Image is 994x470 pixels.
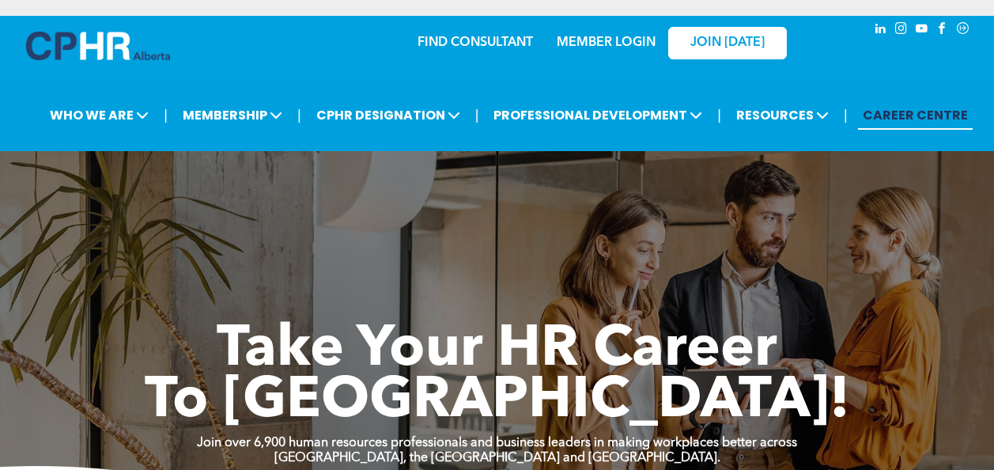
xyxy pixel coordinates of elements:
span: CPHR DESIGNATION [312,100,465,130]
li: | [164,99,168,131]
img: A blue and white logo for cp alberta [26,32,170,60]
span: MEMBERSHIP [178,100,287,130]
li: | [475,99,479,131]
li: | [717,99,721,131]
span: PROFESSIONAL DEVELOPMENT [489,100,707,130]
a: MEMBER LOGIN [557,36,656,49]
a: JOIN [DATE] [668,27,787,59]
a: youtube [913,20,931,41]
a: facebook [934,20,951,41]
a: Social network [954,20,972,41]
a: instagram [893,20,910,41]
span: Take Your HR Career [217,322,777,379]
strong: Join over 6,900 human resources professionals and business leaders in making workplaces better ac... [197,437,797,449]
li: | [297,99,301,131]
strong: [GEOGRAPHIC_DATA], the [GEOGRAPHIC_DATA] and [GEOGRAPHIC_DATA]. [274,452,720,464]
span: WHO WE ARE [45,100,153,130]
a: CAREER CENTRE [858,100,973,130]
span: RESOURCES [731,100,833,130]
li: | [844,99,848,131]
span: To [GEOGRAPHIC_DATA]! [145,373,850,430]
span: JOIN [DATE] [690,36,765,51]
a: linkedin [872,20,890,41]
a: FIND CONSULTANT [418,36,533,49]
